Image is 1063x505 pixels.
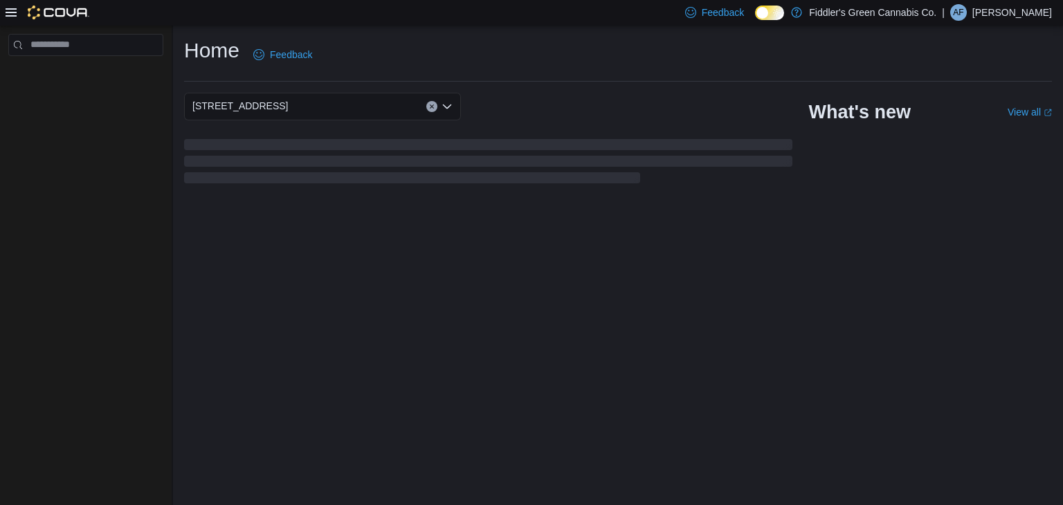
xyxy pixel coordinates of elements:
input: Dark Mode [755,6,784,20]
span: [STREET_ADDRESS] [192,98,288,114]
button: Open list of options [442,101,453,112]
nav: Complex example [8,59,163,92]
p: [PERSON_NAME] [972,4,1052,21]
span: Loading [184,142,792,186]
span: Dark Mode [755,20,756,21]
span: Feedback [270,48,312,62]
a: Feedback [248,41,318,68]
span: AF [953,4,963,21]
p: | [942,4,945,21]
svg: External link [1044,109,1052,117]
a: View allExternal link [1008,107,1052,118]
img: Cova [28,6,89,19]
button: Clear input [426,101,437,112]
h2: What's new [809,101,911,123]
h1: Home [184,37,239,64]
span: Feedback [702,6,744,19]
div: Austin Funk [950,4,967,21]
p: Fiddler's Green Cannabis Co. [809,4,936,21]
